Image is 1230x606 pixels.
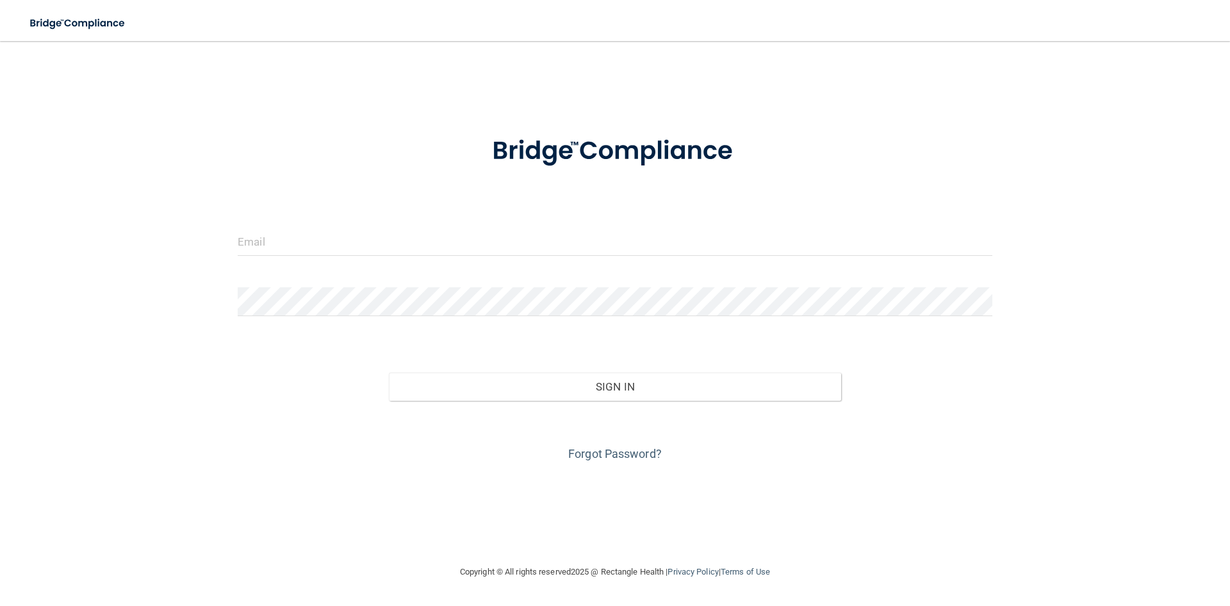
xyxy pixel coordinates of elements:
[389,373,842,401] button: Sign In
[466,118,764,185] img: bridge_compliance_login_screen.278c3ca4.svg
[19,10,137,37] img: bridge_compliance_login_screen.278c3ca4.svg
[568,447,662,460] a: Forgot Password?
[381,551,849,593] div: Copyright © All rights reserved 2025 @ Rectangle Health | |
[721,567,770,577] a: Terms of Use
[238,227,992,256] input: Email
[668,567,718,577] a: Privacy Policy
